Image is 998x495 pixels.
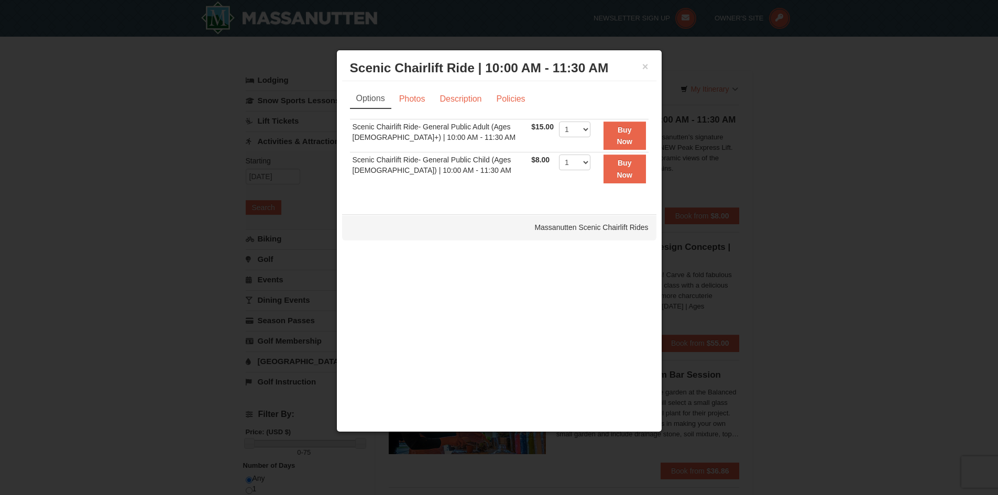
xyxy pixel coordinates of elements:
td: Scenic Chairlift Ride- General Public Child (Ages [DEMOGRAPHIC_DATA]) | 10:00 AM - 11:30 AM [350,152,529,185]
a: Photos [392,89,432,109]
td: Scenic Chairlift Ride- General Public Adult (Ages [DEMOGRAPHIC_DATA]+) | 10:00 AM - 11:30 AM [350,119,529,152]
strong: Buy Now [617,126,632,146]
span: $15.00 [531,123,554,131]
span: $8.00 [531,156,550,164]
strong: Buy Now [617,159,632,179]
button: Buy Now [604,122,646,150]
a: Description [433,89,488,109]
button: Buy Now [604,155,646,183]
h3: Scenic Chairlift Ride | 10:00 AM - 11:30 AM [350,60,649,76]
div: Massanutten Scenic Chairlift Rides [342,214,656,240]
a: Options [350,89,391,109]
a: Policies [489,89,532,109]
button: × [642,61,649,72]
